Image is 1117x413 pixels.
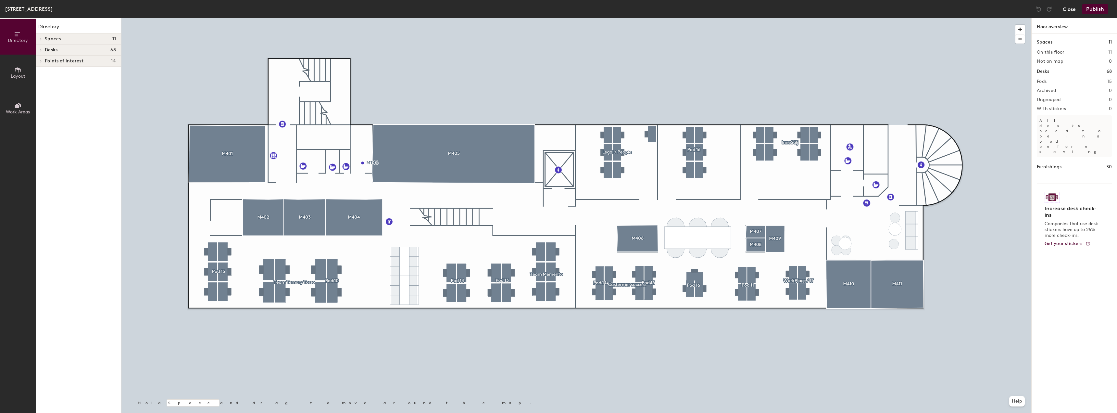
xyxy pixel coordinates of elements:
[45,36,61,42] span: Spaces
[110,47,116,53] span: 68
[45,47,57,53] span: Desks
[112,36,116,42] span: 11
[1109,88,1112,93] h2: 0
[1037,115,1112,157] p: All desks need to be in a pod before saving
[1035,6,1042,12] img: Undo
[1037,163,1061,171] h1: Furnishings
[11,73,25,79] span: Layout
[1037,68,1049,75] h1: Desks
[1106,163,1112,171] h1: 30
[1037,106,1066,111] h2: With stickers
[1045,221,1100,239] p: Companies that use desk stickers have up to 25% more check-ins.
[5,5,53,13] div: [STREET_ADDRESS]
[36,23,121,33] h1: Directory
[45,58,83,64] span: Points of interest
[8,38,28,43] span: Directory
[1046,6,1052,12] img: Redo
[1082,4,1108,14] button: Publish
[6,109,30,115] span: Work Areas
[1045,241,1090,247] a: Get your stickers
[1107,79,1112,84] h2: 15
[1108,50,1112,55] h2: 11
[1109,97,1112,102] h2: 0
[1109,106,1112,111] h2: 0
[1109,39,1112,46] h1: 11
[1037,79,1047,84] h2: Pods
[1037,39,1052,46] h1: Spaces
[111,58,116,64] span: 14
[1009,396,1025,407] button: Help
[1109,59,1112,64] h2: 0
[1037,88,1056,93] h2: Archived
[1107,68,1112,75] h1: 68
[1063,4,1076,14] button: Close
[1045,192,1060,203] img: Sticker logo
[1037,97,1061,102] h2: Ungrouped
[1045,205,1100,218] h4: Increase desk check-ins
[1037,59,1063,64] h2: Not on map
[1045,241,1083,246] span: Get your stickers
[1032,18,1117,33] h1: Floor overview
[1037,50,1064,55] h2: On this floor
